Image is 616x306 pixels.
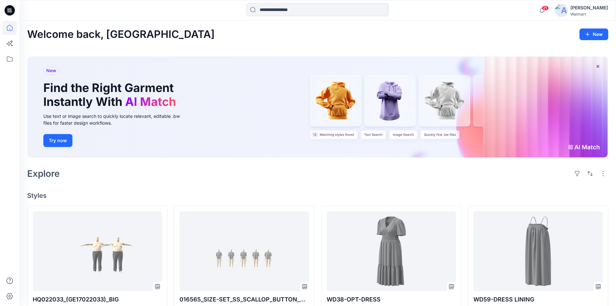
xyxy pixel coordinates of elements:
[125,95,176,109] span: AI Match
[46,67,56,74] span: New
[473,211,603,291] a: WD59-DRESS LINING
[33,295,162,304] p: HQ022033_(GE17022033)_BIG
[27,28,215,40] h2: Welcome back, [GEOGRAPHIC_DATA]
[43,134,72,147] button: Try now
[27,168,60,179] h2: Explore
[43,113,189,126] div: Use text or image search to quickly locate relevant, editable .bw files for faster design workflows.
[570,12,608,17] div: Walmart
[179,211,309,291] a: 016565_SIZE-SET_SS_SCALLOP_BUTTON_DOWN
[179,295,309,304] p: 016565_SIZE-SET_SS_SCALLOP_BUTTON_DOWN
[570,4,608,12] div: [PERSON_NAME]
[542,6,549,11] span: 21
[43,81,179,109] h1: Find the Right Garment Instantly With
[473,295,603,304] p: WD59-DRESS LINING
[579,28,608,40] button: New
[327,295,456,304] p: WD38-OPT-DRESS
[33,211,162,291] a: HQ022033_(GE17022033)_BIG
[27,192,608,199] h4: Styles
[555,4,568,17] img: avatar
[327,211,456,291] a: WD38-OPT-DRESS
